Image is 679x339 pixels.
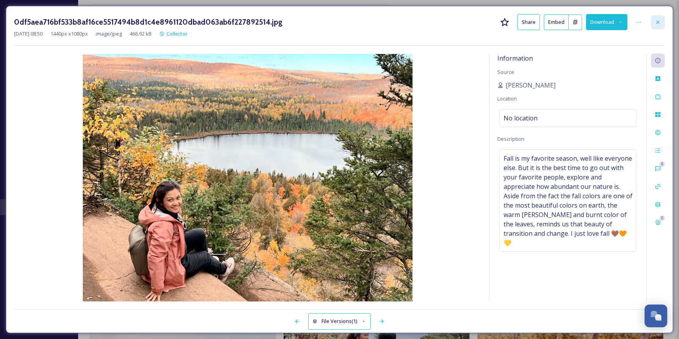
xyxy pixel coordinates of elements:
button: Open Chat [645,305,667,327]
div: 0 [659,161,665,167]
span: Location [497,95,517,102]
span: [DATE] 08:50 [14,30,43,38]
button: Download [586,14,627,30]
span: image/jpeg [96,30,122,38]
span: Fall is my favorite season, well like everyone else. But it is the best time to go out with your ... [504,154,633,248]
button: Share [517,14,540,30]
span: 466.92 kB [130,30,152,38]
img: 0df5aea716bf533b8af16ce5517494b8d1c4e8961120dbad063ab6f227892514.jpg [14,54,481,301]
span: Collector [166,30,188,37]
span: 1440 px x 1080 px [50,30,88,38]
span: Description [497,135,524,142]
span: Source [497,68,514,75]
h3: 0df5aea716bf533b8af16ce5517494b8d1c4e8961120dbad063ab6f227892514.jpg [14,16,282,28]
span: [PERSON_NAME] [506,81,556,90]
button: File Versions(1) [308,313,371,329]
button: Embed [544,14,569,30]
span: Information [497,54,533,63]
div: 0 [659,215,665,221]
span: No location [504,113,538,123]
